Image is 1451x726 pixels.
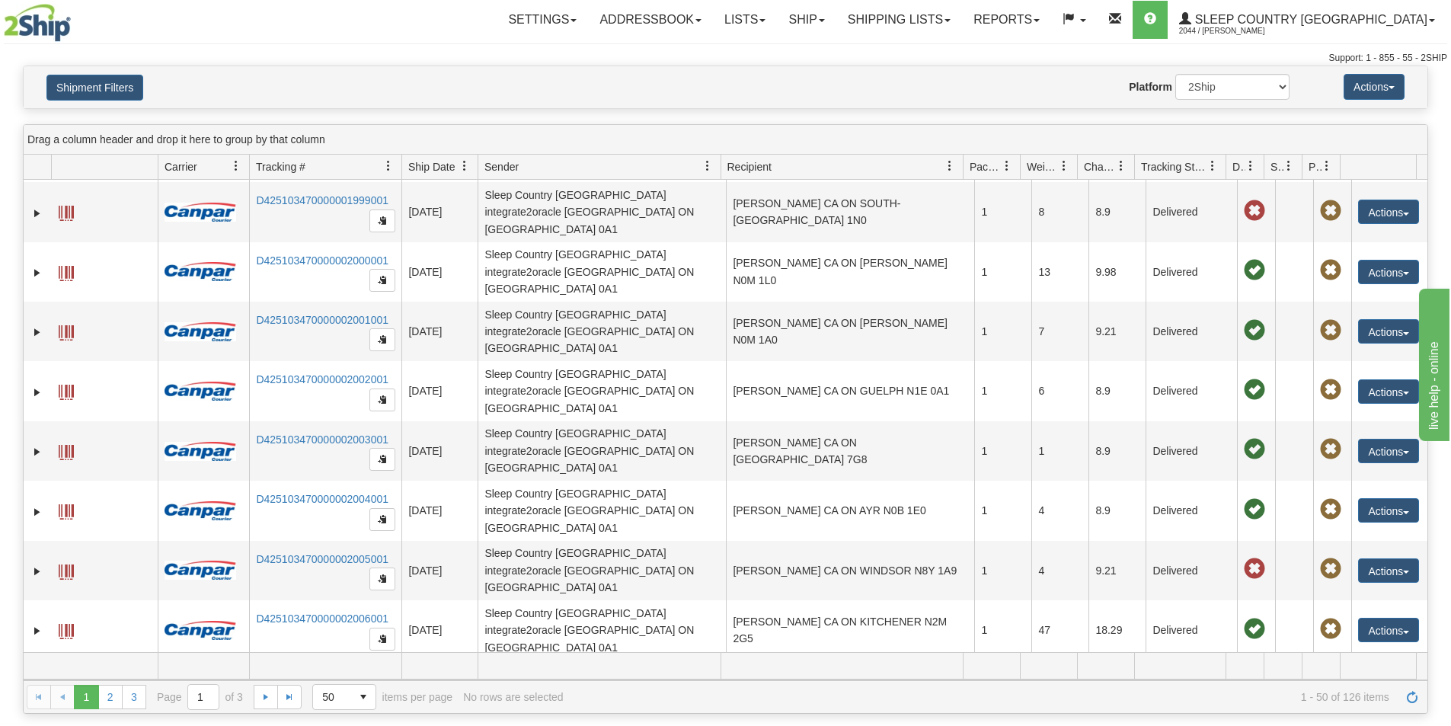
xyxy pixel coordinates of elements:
td: [DATE] [401,302,478,361]
span: Pickup Not Assigned [1320,619,1341,640]
a: Label [59,318,74,343]
td: 4 [1031,481,1088,540]
td: [DATE] [401,600,478,660]
div: Support: 1 - 855 - 55 - 2SHIP [4,52,1447,65]
a: D425103470000002006001 [256,612,388,625]
td: 6 [1031,361,1088,421]
td: [DATE] [401,361,478,421]
a: Shipping lists [836,1,962,39]
span: Page 1 [74,685,98,709]
td: 7 [1031,302,1088,361]
td: [PERSON_NAME] CA ON KITCHENER N2M 2G5 [726,600,974,660]
a: 3 [122,685,146,709]
span: Tracking Status [1141,159,1207,174]
span: select [351,685,376,709]
td: [DATE] [401,481,478,540]
a: Pickup Status filter column settings [1314,153,1340,179]
span: On time [1244,499,1265,520]
a: Addressbook [588,1,713,39]
label: Platform [1129,79,1172,94]
img: 14 - Canpar [165,322,236,341]
a: Label [59,259,74,283]
div: grid grouping header [24,125,1427,155]
td: [PERSON_NAME] CA ON WINDSOR N8Y 1A9 [726,541,974,600]
span: Late [1244,558,1265,580]
a: Charge filter column settings [1108,153,1134,179]
span: On time [1244,439,1265,460]
span: On time [1244,260,1265,281]
td: 1 [974,541,1031,600]
td: 8.9 [1088,182,1146,241]
span: Charge [1084,159,1116,174]
img: 14 - Canpar [165,262,236,281]
a: Go to the last page [277,685,302,709]
span: Delivery Status [1232,159,1245,174]
td: [PERSON_NAME] CA ON [PERSON_NAME] N0M 1A0 [726,302,974,361]
td: Delivered [1146,481,1237,540]
a: Delivery Status filter column settings [1238,153,1264,179]
td: Delivered [1146,600,1237,660]
td: 9.98 [1088,242,1146,302]
a: Label [59,617,74,641]
button: Actions [1358,558,1419,583]
span: 2044 / [PERSON_NAME] [1179,24,1293,39]
button: Actions [1358,498,1419,523]
a: Packages filter column settings [994,153,1020,179]
button: Copy to clipboard [369,568,395,590]
span: On time [1244,320,1265,341]
td: 1 [1031,421,1088,481]
div: No rows are selected [463,691,564,703]
a: Carrier filter column settings [223,153,249,179]
button: Actions [1358,260,1419,284]
a: Ship Date filter column settings [452,153,478,179]
button: Actions [1358,439,1419,463]
span: Weight [1027,159,1059,174]
button: Shipment Filters [46,75,143,101]
a: Tracking Status filter column settings [1200,153,1226,179]
td: [DATE] [401,541,478,600]
a: Label [59,558,74,582]
img: 14 - Canpar [165,203,236,222]
td: Sleep Country [GEOGRAPHIC_DATA] integrate2oracle [GEOGRAPHIC_DATA] ON [GEOGRAPHIC_DATA] 0A1 [478,421,726,481]
td: 8.9 [1088,481,1146,540]
td: [PERSON_NAME] CA ON SOUTH-[GEOGRAPHIC_DATA] 1N0 [726,182,974,241]
span: Recipient [727,159,772,174]
span: Pickup Not Assigned [1320,379,1341,401]
td: 47 [1031,600,1088,660]
td: 8.9 [1088,361,1146,421]
span: Pickup Not Assigned [1320,320,1341,341]
a: Weight filter column settings [1051,153,1077,179]
td: [DATE] [401,182,478,241]
td: Sleep Country [GEOGRAPHIC_DATA] integrate2oracle [GEOGRAPHIC_DATA] ON [GEOGRAPHIC_DATA] 0A1 [478,541,726,600]
img: 14 - Canpar [165,442,236,461]
a: Sleep Country [GEOGRAPHIC_DATA] 2044 / [PERSON_NAME] [1168,1,1446,39]
button: Copy to clipboard [369,328,395,351]
button: Actions [1358,319,1419,344]
a: Lists [713,1,777,39]
td: Delivered [1146,361,1237,421]
td: Sleep Country [GEOGRAPHIC_DATA] integrate2oracle [GEOGRAPHIC_DATA] ON [GEOGRAPHIC_DATA] 0A1 [478,182,726,241]
iframe: chat widget [1416,285,1449,440]
button: Copy to clipboard [369,448,395,471]
td: Sleep Country [GEOGRAPHIC_DATA] integrate2oracle [GEOGRAPHIC_DATA] ON [GEOGRAPHIC_DATA] 0A1 [478,600,726,660]
td: 1 [974,481,1031,540]
a: Expand [30,325,45,340]
input: Page 1 [188,685,219,709]
a: D425103470000002002001 [256,373,388,385]
a: Shipment Issues filter column settings [1276,153,1302,179]
td: 13 [1031,242,1088,302]
img: 14 - Canpar [165,561,236,580]
span: Pickup Not Assigned [1320,499,1341,520]
img: 14 - Canpar [165,382,236,401]
a: Ship [777,1,836,39]
span: Pickup Not Assigned [1320,260,1341,281]
span: Pickup Not Assigned [1320,439,1341,460]
td: 18.29 [1088,600,1146,660]
td: [PERSON_NAME] CA ON [GEOGRAPHIC_DATA] 7G8 [726,421,974,481]
a: Label [59,378,74,402]
a: Settings [497,1,588,39]
img: 14 - Canpar [165,621,236,640]
a: Expand [30,444,45,459]
td: [DATE] [401,242,478,302]
a: D425103470000002005001 [256,553,388,565]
